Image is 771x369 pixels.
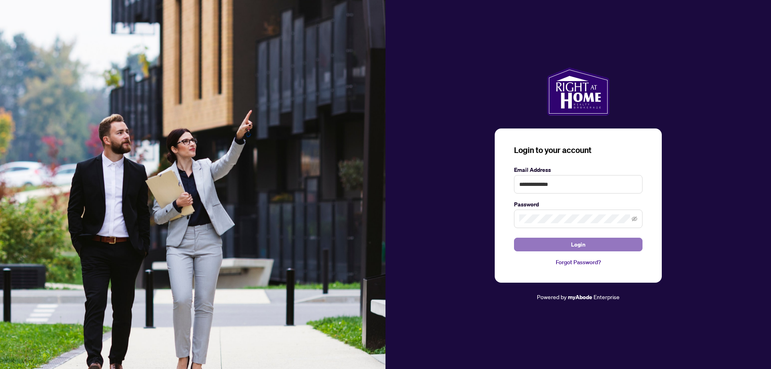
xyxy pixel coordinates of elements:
a: myAbode [568,293,592,302]
h3: Login to your account [514,145,642,156]
span: Enterprise [594,293,620,300]
span: eye-invisible [632,216,637,222]
label: Email Address [514,165,642,174]
span: Login [571,238,585,251]
a: Forgot Password? [514,258,642,267]
label: Password [514,200,642,209]
button: Login [514,238,642,251]
img: ma-logo [547,67,609,116]
span: Powered by [537,293,567,300]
